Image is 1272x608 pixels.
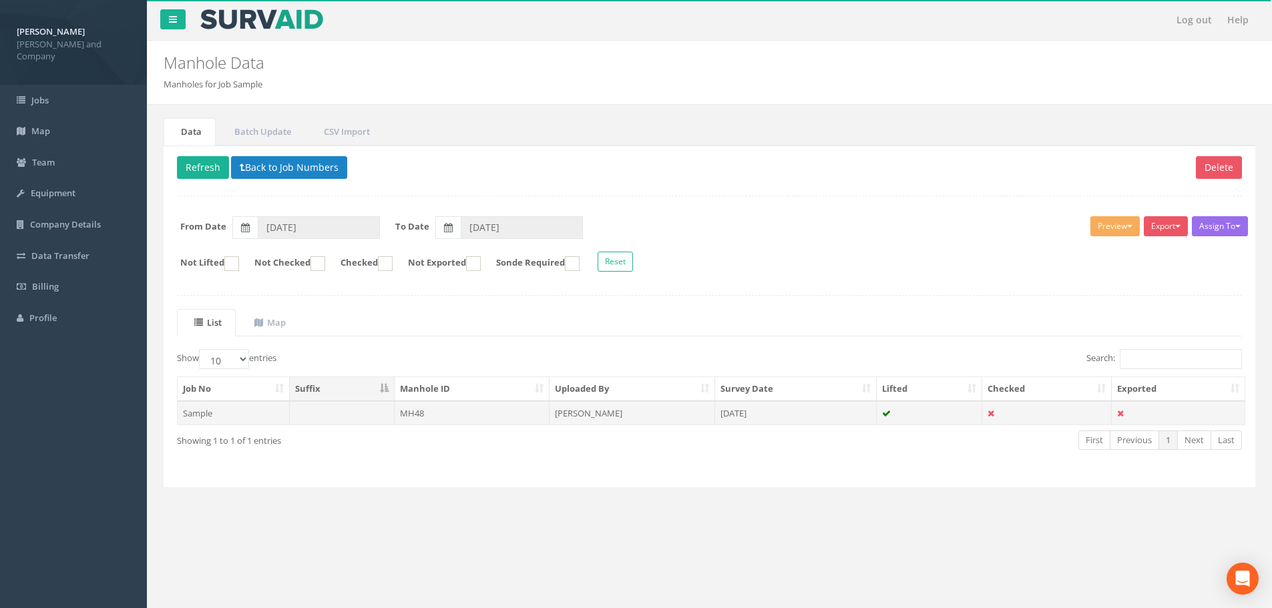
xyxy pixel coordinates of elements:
[550,401,715,425] td: [PERSON_NAME]
[715,377,877,401] th: Survey Date: activate to sort column ascending
[395,377,550,401] th: Manhole ID: activate to sort column ascending
[1196,156,1242,179] button: Delete
[1192,216,1248,236] button: Assign To
[32,156,55,168] span: Team
[1120,349,1242,369] input: Search:
[164,54,1070,71] h2: Manhole Data
[258,216,380,239] input: From Date
[1090,216,1140,236] button: Preview
[178,377,290,401] th: Job No: activate to sort column ascending
[31,94,49,106] span: Jobs
[877,377,983,401] th: Lifted: activate to sort column ascending
[31,250,89,262] span: Data Transfer
[17,22,130,63] a: [PERSON_NAME] [PERSON_NAME] and Company
[164,78,262,91] li: Manholes for Job Sample
[395,256,481,271] label: Not Exported
[17,38,130,63] span: [PERSON_NAME] and Company
[32,280,59,292] span: Billing
[30,218,101,230] span: Company Details
[461,216,583,239] input: To Date
[982,377,1112,401] th: Checked: activate to sort column ascending
[31,125,50,137] span: Map
[395,220,429,233] label: To Date
[241,256,325,271] label: Not Checked
[177,349,276,369] label: Show entries
[395,401,550,425] td: MH48
[1211,430,1242,450] a: Last
[164,118,216,145] a: Data
[254,316,286,328] uib-tab-heading: Map
[177,429,609,447] div: Showing 1 to 1 of 1 entries
[237,309,300,336] a: Map
[1078,430,1110,450] a: First
[177,309,236,336] a: List
[231,156,347,179] button: Back to Job Numbers
[199,349,249,369] select: Showentries
[180,220,226,233] label: From Date
[1177,430,1211,450] a: Next
[290,377,395,401] th: Suffix: activate to sort column descending
[177,156,229,179] button: Refresh
[1086,349,1242,369] label: Search:
[29,312,57,324] span: Profile
[1112,377,1245,401] th: Exported: activate to sort column ascending
[217,118,305,145] a: Batch Update
[715,401,877,425] td: [DATE]
[1158,430,1178,450] a: 1
[194,316,222,328] uib-tab-heading: List
[1227,563,1259,595] div: Open Intercom Messenger
[327,256,393,271] label: Checked
[31,187,75,199] span: Equipment
[306,118,384,145] a: CSV Import
[598,252,633,272] button: Reset
[178,401,290,425] td: Sample
[1144,216,1188,236] button: Export
[550,377,715,401] th: Uploaded By: activate to sort column ascending
[1110,430,1159,450] a: Previous
[17,25,85,37] strong: [PERSON_NAME]
[483,256,580,271] label: Sonde Required
[167,256,239,271] label: Not Lifted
